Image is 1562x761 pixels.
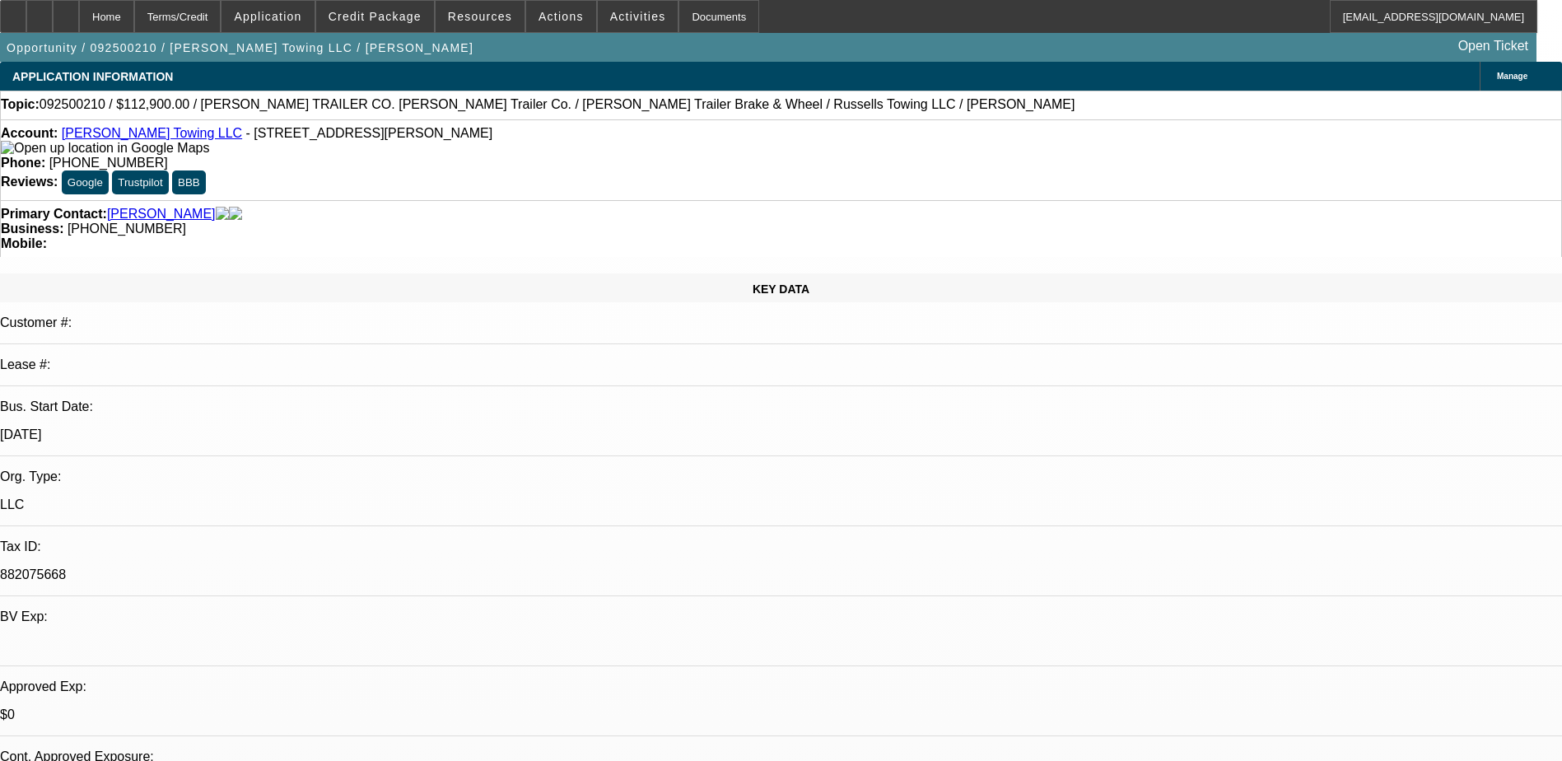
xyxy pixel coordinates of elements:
[112,170,168,194] button: Trustpilot
[316,1,434,32] button: Credit Package
[1,141,209,156] img: Open up location in Google Maps
[68,222,186,236] span: [PHONE_NUMBER]
[598,1,678,32] button: Activities
[221,1,314,32] button: Application
[610,10,666,23] span: Activities
[1497,72,1527,81] span: Manage
[62,170,109,194] button: Google
[1,175,58,189] strong: Reviews:
[1,141,209,155] a: View Google Maps
[1,97,40,112] strong: Topic:
[436,1,525,32] button: Resources
[49,156,168,170] span: [PHONE_NUMBER]
[753,282,809,296] span: KEY DATA
[7,41,473,54] span: Opportunity / 092500210 / [PERSON_NAME] Towing LLC / [PERSON_NAME]
[1452,32,1535,60] a: Open Ticket
[539,10,584,23] span: Actions
[229,207,242,222] img: linkedin-icon.png
[1,236,47,250] strong: Mobile:
[234,10,301,23] span: Application
[329,10,422,23] span: Credit Package
[12,70,173,83] span: APPLICATION INFORMATION
[172,170,206,194] button: BBB
[216,207,229,222] img: facebook-icon.png
[40,97,1075,112] span: 092500210 / $112,900.00 / [PERSON_NAME] TRAILER CO. [PERSON_NAME] Trailer Co. / [PERSON_NAME] Tra...
[1,156,45,170] strong: Phone:
[1,126,58,140] strong: Account:
[107,207,216,222] a: [PERSON_NAME]
[246,126,493,140] span: - [STREET_ADDRESS][PERSON_NAME]
[1,222,63,236] strong: Business:
[526,1,596,32] button: Actions
[1,207,107,222] strong: Primary Contact:
[62,126,242,140] a: [PERSON_NAME] Towing LLC
[448,10,512,23] span: Resources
